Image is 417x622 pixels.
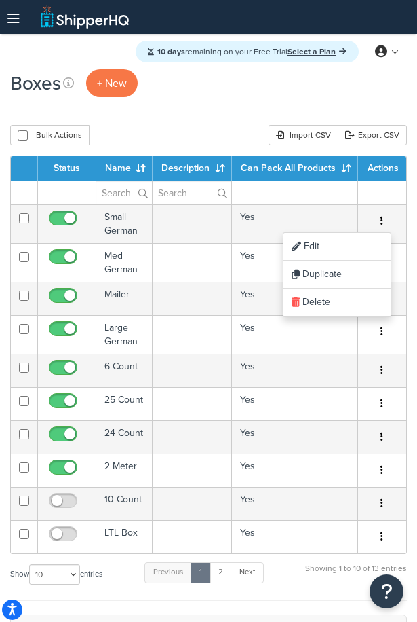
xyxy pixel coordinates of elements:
[136,41,359,62] div: remaining on your Free Trial
[338,125,407,145] a: Export CSV
[96,181,151,204] input: Search
[232,204,358,243] td: Yes
[232,420,358,454] td: Yes
[96,156,152,181] th: Name : activate to sort column ascending
[283,261,391,289] a: Duplicate
[232,282,358,315] td: Yes
[232,454,358,487] td: Yes
[153,181,231,204] input: Search
[210,562,232,583] a: 2
[97,75,127,91] span: + New
[232,354,358,387] td: Yes
[231,562,264,583] a: Next
[144,562,192,583] a: Previous
[269,125,338,145] div: Import CSV
[370,574,403,608] button: Open Resource Center
[287,45,346,58] a: Select a Plan
[283,233,391,261] a: Edit
[232,387,358,420] td: Yes
[191,562,211,583] a: 1
[29,564,80,585] select: Showentries
[232,243,358,282] td: Yes
[10,125,90,145] button: Bulk Actions
[96,204,152,243] td: Small German
[96,243,152,282] td: Med German
[153,156,232,181] th: Description : activate to sort column ascending
[305,561,407,590] div: Showing 1 to 10 of 13 entries
[10,70,61,96] h1: Boxes
[358,156,406,181] th: Actions
[96,282,152,315] td: Mailer
[96,387,152,420] td: 25 Count
[96,454,152,487] td: 2 Meter
[96,487,152,520] td: 10 Count
[157,45,185,58] strong: 10 days
[96,420,152,454] td: 24 Count
[232,315,358,354] td: Yes
[96,315,152,354] td: Large German
[232,520,358,553] td: Yes
[10,564,102,585] label: Show entries
[232,487,358,520] td: Yes
[96,520,152,553] td: LTL Box
[38,156,96,181] th: Status
[86,69,138,97] a: + New
[96,354,152,387] td: 6 Count
[283,289,391,316] a: Delete
[232,156,358,181] th: Can Pack All Products : activate to sort column ascending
